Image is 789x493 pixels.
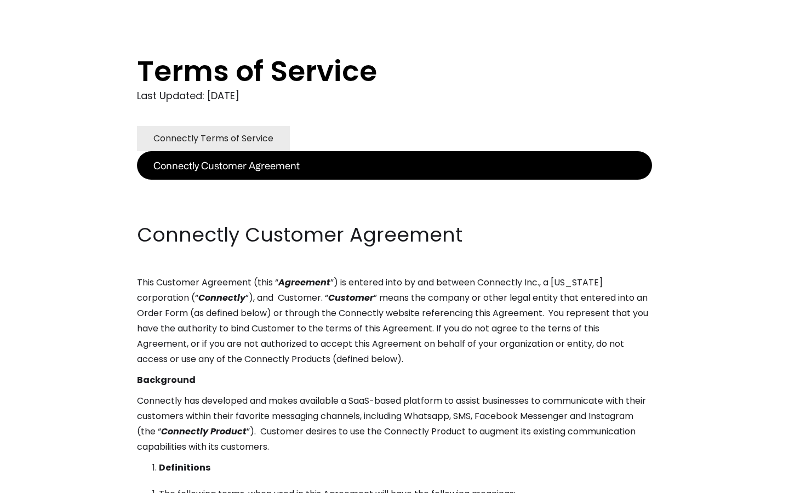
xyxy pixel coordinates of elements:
[159,461,210,474] strong: Definitions
[137,374,196,386] strong: Background
[137,180,652,195] p: ‍
[11,473,66,489] aside: Language selected: English
[137,200,652,216] p: ‍
[328,291,374,304] em: Customer
[278,276,330,289] em: Agreement
[161,425,247,438] em: Connectly Product
[198,291,245,304] em: Connectly
[137,275,652,367] p: This Customer Agreement (this “ ”) is entered into by and between Connectly Inc., a [US_STATE] co...
[153,131,273,146] div: Connectly Terms of Service
[153,158,300,173] div: Connectly Customer Agreement
[137,221,652,249] h2: Connectly Customer Agreement
[137,55,608,88] h1: Terms of Service
[22,474,66,489] ul: Language list
[137,88,652,104] div: Last Updated: [DATE]
[137,393,652,455] p: Connectly has developed and makes available a SaaS-based platform to assist businesses to communi...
